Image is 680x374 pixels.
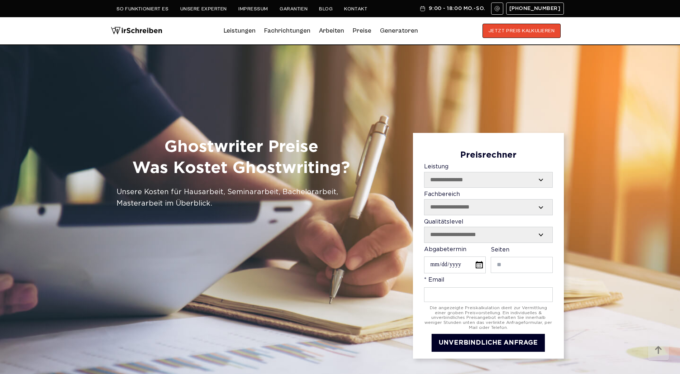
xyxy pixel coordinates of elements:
[111,24,162,38] img: logo wirschreiben
[506,3,564,15] a: [PHONE_NUMBER]
[224,25,256,37] a: Leistungen
[319,25,344,37] a: Arbeiten
[429,6,485,11] span: 9:00 - 18:00 Mo.-So.
[424,277,553,302] label: * Email
[648,340,669,361] img: button top
[380,25,418,37] a: Generatoren
[424,200,552,215] select: Fachbereich
[509,6,561,11] span: [PHONE_NUMBER]
[424,172,552,187] select: Leistung
[482,24,561,38] button: JETZT PREIS KALKULIEREN
[116,6,169,12] a: So funktioniert es
[424,150,553,352] form: Contact form
[424,219,553,243] label: Qualitätslevel
[280,6,308,12] a: Garantien
[264,25,310,37] a: Fachrichtungen
[180,6,227,12] a: Unsere Experten
[432,334,545,352] button: UNVERBINDLICHE ANFRAGE
[424,150,553,160] div: Preisrechner
[238,6,268,12] a: Impressum
[344,6,367,12] a: Kontakt
[424,256,486,273] input: Abgabetermin
[424,287,553,302] input: * Email
[424,306,553,330] div: Die angezeigte Preiskalkulation dient zur Vermittlung einer groben Preisvorstellung. Ein individu...
[116,136,366,179] h1: Ghostwriter Preise Was Kostet Ghostwriting?
[419,6,426,11] img: Schedule
[439,340,538,346] span: UNVERBINDLICHE ANFRAGE
[424,191,553,215] label: Fachbereich
[424,246,486,274] label: Abgabetermin
[319,6,333,12] a: Blog
[424,164,553,188] label: Leistung
[491,247,509,253] span: Seiten
[116,186,366,209] div: Unsere Kosten für Hausarbeit, Seminararbeit, Bachelorarbeit, Masterarbeit im Überblick.
[424,227,552,242] select: Qualitätslevel
[353,27,371,34] a: Preise
[494,6,500,11] img: Email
